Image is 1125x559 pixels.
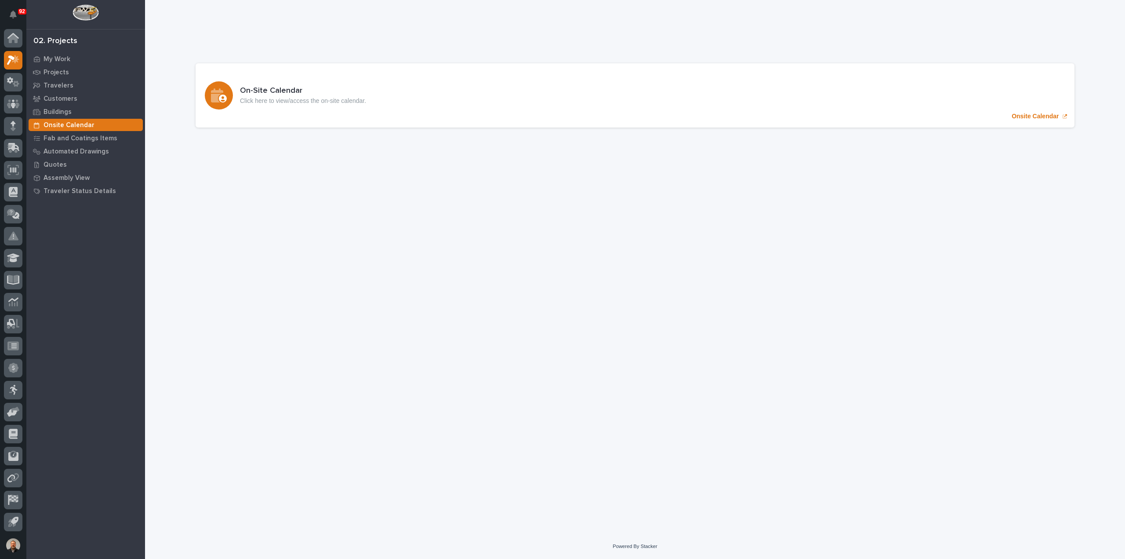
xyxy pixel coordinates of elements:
a: Powered By Stacker [613,544,657,549]
p: Travelers [44,82,73,90]
p: Fab and Coatings Items [44,135,117,142]
div: Notifications92 [11,11,22,25]
a: Buildings [26,105,145,118]
a: Automated Drawings [26,145,145,158]
p: Traveler Status Details [44,187,116,195]
p: Assembly View [44,174,90,182]
a: Fab and Coatings Items [26,132,145,145]
p: Quotes [44,161,67,169]
p: Onsite Calendar [44,121,94,129]
a: Onsite Calendar [26,118,145,132]
button: users-avatar [4,536,22,555]
p: Onsite Calendar [1012,113,1059,120]
img: Workspace Logo [73,4,98,21]
p: 92 [19,8,25,15]
a: Assembly View [26,171,145,184]
p: Buildings [44,108,72,116]
p: Customers [44,95,77,103]
p: Click here to view/access the on-site calendar. [240,97,366,105]
button: Notifications [4,5,22,24]
a: Onsite Calendar [196,63,1074,128]
a: Traveler Status Details [26,184,145,197]
a: Projects [26,66,145,79]
a: Quotes [26,158,145,171]
p: My Work [44,55,70,63]
a: Customers [26,92,145,105]
div: 02. Projects [33,37,77,46]
p: Automated Drawings [44,148,109,156]
h3: On-Site Calendar [240,86,366,96]
p: Projects [44,69,69,77]
a: Travelers [26,79,145,92]
a: My Work [26,52,145,66]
